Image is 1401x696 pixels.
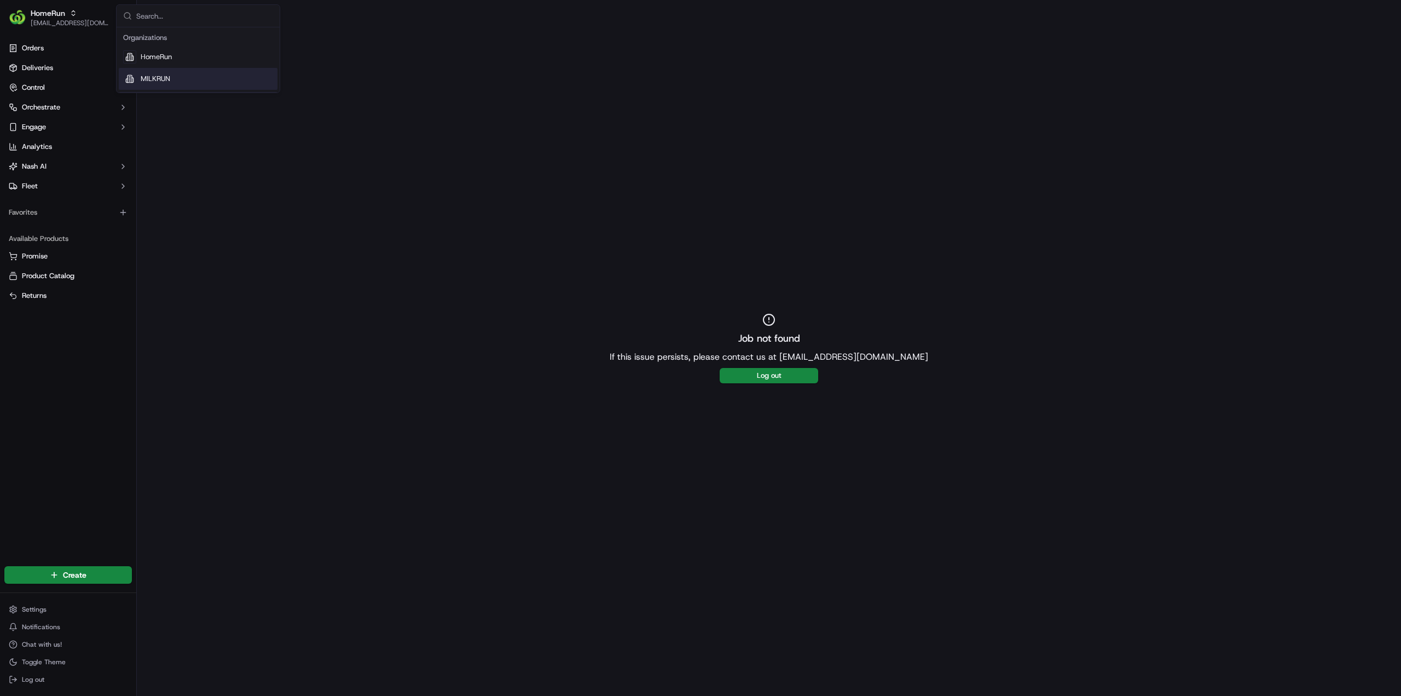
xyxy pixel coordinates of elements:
span: Deliveries [22,63,53,73]
span: Fleet [22,181,38,191]
button: Orchestrate [4,99,132,116]
span: Toggle Theme [22,658,66,666]
button: Settings [4,602,132,617]
span: Engage [22,122,46,132]
button: Notifications [4,619,132,635]
input: Search... [136,5,273,27]
button: HomeRunHomeRun[EMAIL_ADDRESS][DOMAIN_NAME] [4,4,113,31]
div: Suggestions [117,27,280,93]
a: Promise [9,251,128,261]
a: Product Catalog [9,271,128,281]
span: Orders [22,43,44,53]
button: Create [4,566,132,584]
button: Log out [720,368,818,383]
button: [EMAIL_ADDRESS][DOMAIN_NAME] [31,19,109,27]
p: If this issue persists, please contact us at [EMAIL_ADDRESS][DOMAIN_NAME] [610,350,928,364]
span: Product Catalog [22,271,74,281]
button: Promise [4,248,132,265]
span: Returns [22,291,47,301]
span: Notifications [22,623,60,631]
button: Engage [4,118,132,136]
a: Deliveries [4,59,132,77]
a: Returns [9,291,128,301]
button: Control [4,79,132,96]
a: Orders [4,39,132,57]
span: Log out [22,675,44,684]
button: Fleet [4,177,132,195]
span: Settings [22,605,47,614]
div: Organizations [119,30,277,46]
button: Product Catalog [4,267,132,285]
span: Create [63,570,86,580]
span: MILKRUN [141,74,170,84]
span: Analytics [22,142,52,152]
a: Analytics [4,138,132,156]
span: Nash AI [22,162,47,171]
div: Favorites [4,204,132,221]
span: HomeRun [141,52,172,62]
button: Nash AI [4,158,132,175]
img: HomeRun [9,9,26,26]
button: HomeRun [31,8,65,19]
button: Log out [4,672,132,687]
h2: Job not found [738,331,800,346]
button: Chat with us! [4,637,132,652]
span: Orchestrate [22,102,60,112]
span: Chat with us! [22,640,62,649]
span: Promise [22,251,48,261]
button: Toggle Theme [4,654,132,670]
span: Control [22,83,45,93]
div: Available Products [4,230,132,248]
button: Returns [4,287,132,304]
